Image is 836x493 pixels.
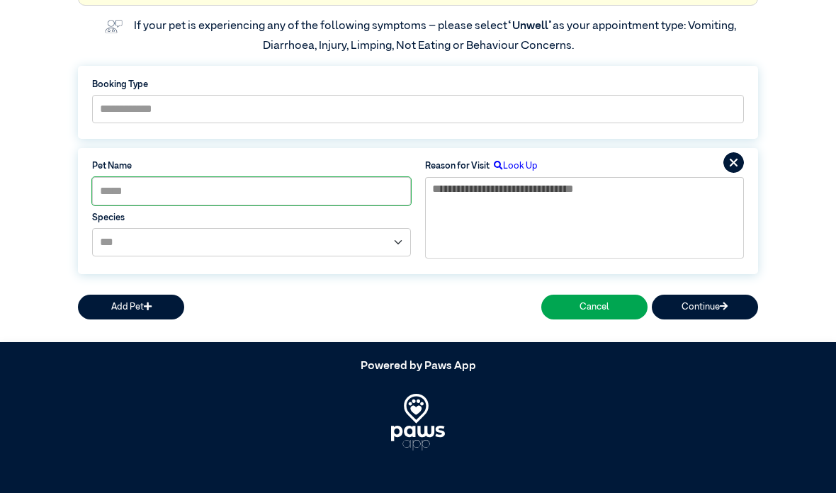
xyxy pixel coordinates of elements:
button: Continue [652,295,758,319]
label: If your pet is experiencing any of the following symptoms – please select as your appointment typ... [134,21,738,52]
label: Look Up [490,159,538,173]
label: Pet Name [92,159,411,173]
img: PawsApp [391,394,446,450]
button: Cancel [541,295,648,319]
span: “Unwell” [507,21,553,32]
h5: Powered by Paws App [78,360,758,373]
label: Reason for Visit [425,159,490,173]
button: Add Pet [78,295,184,319]
img: vet [100,15,127,38]
label: Species [92,211,411,225]
label: Booking Type [92,78,744,91]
